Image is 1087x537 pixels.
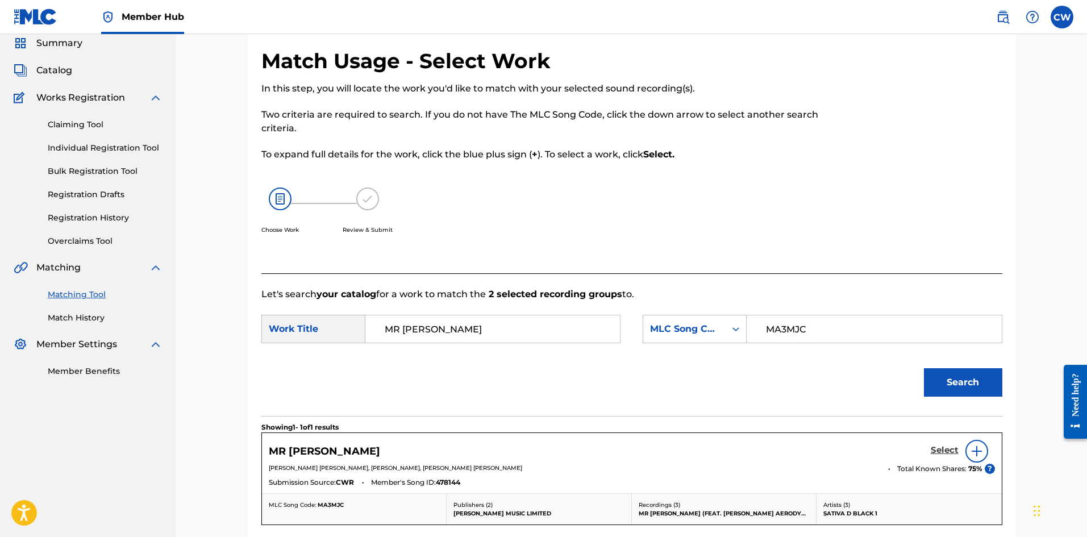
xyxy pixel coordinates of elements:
[356,188,379,210] img: 173f8e8b57e69610e344.svg
[931,445,959,456] h5: Select
[48,212,163,224] a: Registration History
[996,10,1010,24] img: search
[261,48,556,74] h2: Match Usage - Select Work
[48,289,163,301] a: Matching Tool
[48,235,163,247] a: Overclaims Tool
[261,82,832,95] p: In this step, you will locate the work you'd like to match with your selected sound recording(s).
[532,149,538,160] strong: +
[14,9,57,25] img: MLC Logo
[1051,6,1073,28] div: User Menu
[14,64,27,77] img: Catalog
[36,64,72,77] span: Catalog
[261,108,832,135] p: Two criteria are required to search. If you do not have The MLC Song Code, click the down arrow t...
[992,6,1014,28] a: Public Search
[36,91,125,105] span: Works Registration
[14,36,27,50] img: Summary
[269,464,522,472] span: [PERSON_NAME] [PERSON_NAME], [PERSON_NAME], [PERSON_NAME] [PERSON_NAME]
[650,322,719,336] div: MLC Song Code
[149,261,163,274] img: expand
[101,10,115,24] img: Top Rightsholder
[968,464,982,474] span: 75 %
[261,226,299,234] p: Choose Work
[269,477,336,488] span: Submission Source:
[14,36,82,50] a: SummarySummary
[269,188,291,210] img: 26af456c4569493f7445.svg
[36,36,82,50] span: Summary
[1055,356,1087,448] iframe: Resource Center
[1034,494,1040,528] div: Drag
[36,338,117,351] span: Member Settings
[336,477,354,488] span: CWR
[269,501,316,509] span: MLC Song Code:
[924,368,1002,397] button: Search
[316,289,376,299] strong: your catalog
[14,64,72,77] a: CatalogCatalog
[486,289,622,299] strong: 2 selected recording groups
[1026,10,1039,24] img: help
[48,312,163,324] a: Match History
[823,509,995,518] p: SATIVA D BLACK 1
[318,501,344,509] span: MA3MJC
[453,501,624,509] p: Publishers ( 2 )
[122,10,184,23] span: Member Hub
[14,338,27,351] img: Member Settings
[149,91,163,105] img: expand
[371,477,436,488] span: Member's Song ID:
[436,477,460,488] span: 478144
[453,509,624,518] p: [PERSON_NAME] MUSIC LIMITED
[261,422,339,432] p: Showing 1 - 1 of 1 results
[261,148,832,161] p: To expand full details for the work, click the blue plus sign ( ). To select a work, click
[985,464,995,474] span: ?
[639,501,810,509] p: Recordings ( 3 )
[1021,6,1044,28] div: Help
[897,464,968,474] span: Total Known Shares:
[343,226,393,234] p: Review & Submit
[269,445,380,458] h5: MR DROUGHT
[261,301,1002,416] form: Search Form
[823,501,995,509] p: Artists ( 3 )
[261,288,1002,301] p: Let's search for a work to match the to.
[36,261,81,274] span: Matching
[48,142,163,154] a: Individual Registration Tool
[14,261,28,274] img: Matching
[1030,482,1087,537] iframe: Chat Widget
[643,149,674,160] strong: Select.
[48,165,163,177] a: Bulk Registration Tool
[149,338,163,351] img: expand
[639,509,810,518] p: MR [PERSON_NAME] (FEAT. [PERSON_NAME] AERODYNAMIC)
[48,189,163,201] a: Registration Drafts
[48,119,163,131] a: Claiming Tool
[48,365,163,377] a: Member Benefits
[14,91,28,105] img: Works Registration
[970,444,984,458] img: info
